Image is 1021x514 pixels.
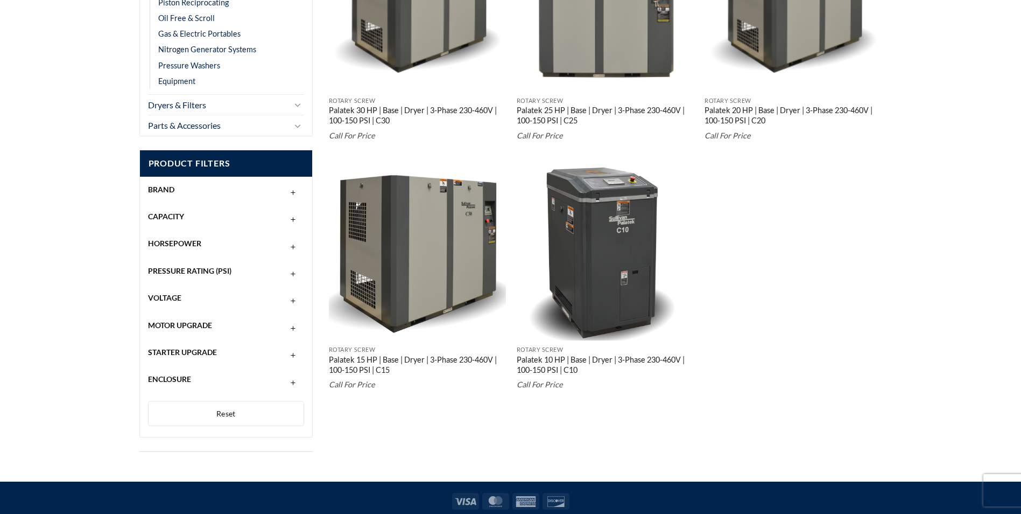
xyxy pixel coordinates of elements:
em: Call For Price [517,131,563,140]
a: Palatek 30 HP | Base | Dryer | 3-Phase 230-460V | 100-150 PSI | C30 [329,106,506,127]
a: Parts & Accessories [148,115,289,136]
button: Toggle [291,98,304,111]
p: Rotary Screw [517,346,694,353]
em: Call For Price [329,380,375,389]
span: Capacity [148,212,184,221]
span: Enclosure [148,374,191,384]
span: Reset [216,409,236,418]
a: Palatek 20 HP | Base | Dryer | 3-Phase 230-460V | 100-150 PSI | C20 [705,106,882,127]
img: Palatek 10 HP | Base | Dryer | 3-Phase 230-460V | 100-150 PSI | C10 [517,163,694,341]
p: Rotary Screw [705,98,882,105]
a: Oil Free & Scroll [158,10,215,26]
a: Pressure Washers [158,58,220,73]
a: Palatek 15 HP | Base | Dryer | 3-Phase 230-460V | 100-150 PSI | C15 [329,355,506,377]
a: Palatek 25 HP | Base | Dryer | 3-Phase 230-460V | 100-150 PSI | C25 [517,106,694,127]
a: Gas & Electric Portables [158,26,241,41]
p: Rotary Screw [329,346,506,353]
span: Horsepower [148,239,201,248]
em: Call For Price [329,131,375,140]
span: Voltage [148,293,181,302]
a: Dryers & Filters [148,95,289,115]
img: Palatek 15 HP | Base | Dryer | 3-Phase 230-460V | 100-150 PSI | C15 [329,163,506,341]
span: Motor Upgrade [148,321,212,330]
span: Brand [148,185,174,194]
em: Call For Price [705,131,751,140]
button: Reset [148,401,305,427]
a: Equipment [158,73,195,89]
span: Starter Upgrade [148,348,217,357]
a: Nitrogen Generator Systems [158,41,256,57]
a: Palatek 10 HP | Base | Dryer | 3-Phase 230-460V | 100-150 PSI | C10 [517,355,694,377]
p: Rotary Screw [517,98,694,105]
em: Call For Price [517,380,563,389]
p: Rotary Screw [329,98,506,105]
div: Payment icons [450,491,571,510]
span: Pressure Rating (PSI) [148,266,231,275]
button: Toggle [291,119,304,132]
span: Product Filters [140,150,313,177]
